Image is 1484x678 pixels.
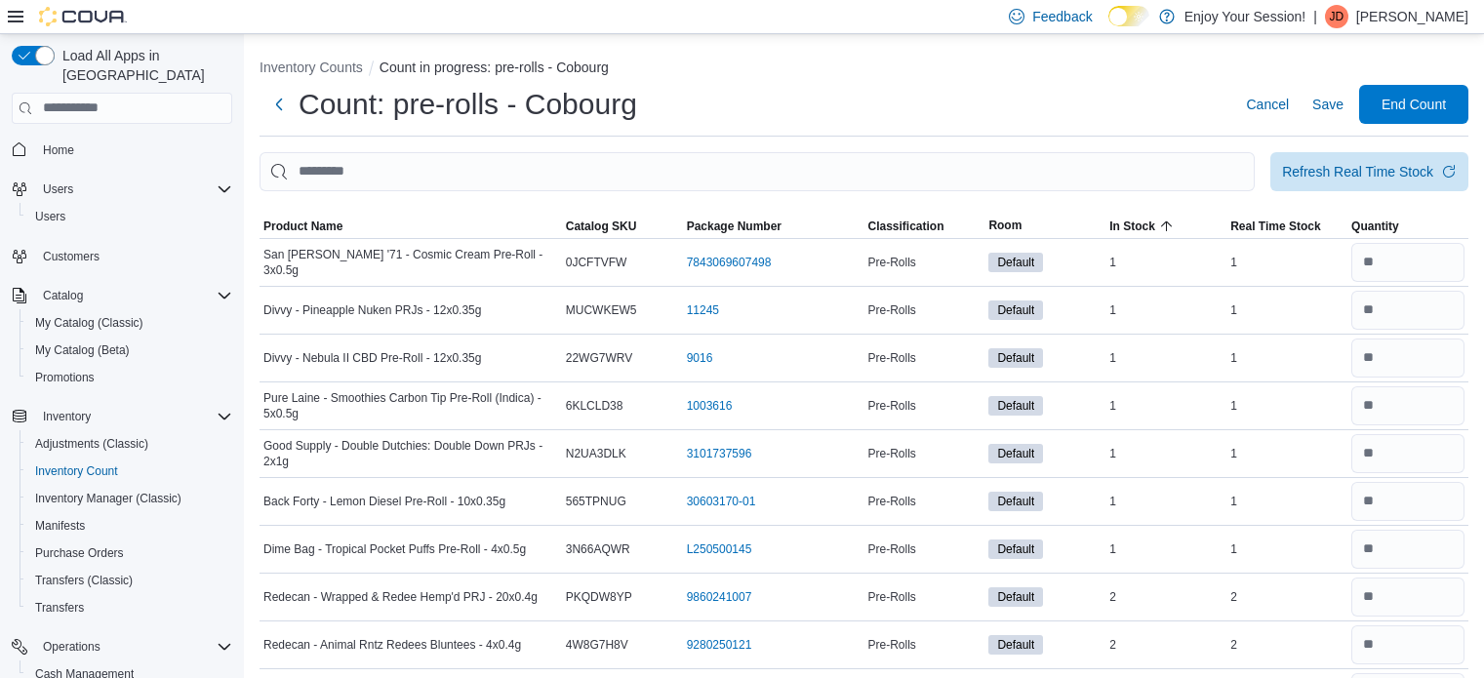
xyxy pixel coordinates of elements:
span: Catalog SKU [566,219,637,234]
span: Redecan - Animal Rntz Redees Bluntees - 4x0.4g [263,637,521,653]
button: Operations [35,635,108,658]
span: Transfers [35,600,84,616]
span: Pre-Rolls [867,541,915,557]
div: 1 [1105,490,1226,513]
button: Save [1304,85,1351,124]
span: 3N66AQWR [566,541,630,557]
span: My Catalog (Beta) [27,339,232,362]
div: 1 [1226,299,1347,322]
button: Manifests [20,512,240,539]
button: Catalog [35,284,91,307]
button: Refresh Real Time Stock [1270,152,1468,191]
span: Divvy - Pineapple Nuken PRJs - 12x0.35g [263,302,481,318]
div: 1 [1105,442,1226,465]
span: Default [988,444,1043,463]
button: My Catalog (Beta) [20,337,240,364]
span: Inventory Manager (Classic) [35,491,181,506]
span: Default [988,587,1043,607]
span: Home [43,142,74,158]
span: MUCWKEW5 [566,302,637,318]
span: Home [35,138,232,162]
button: Adjustments (Classic) [20,430,240,458]
div: 2 [1226,633,1347,657]
button: Operations [4,633,240,660]
nav: An example of EuiBreadcrumbs [260,58,1468,81]
span: Pre-Rolls [867,589,915,605]
button: Catalog [4,282,240,309]
p: | [1313,5,1317,28]
span: Users [35,178,232,201]
span: Default [997,445,1034,462]
span: Users [43,181,73,197]
button: Users [35,178,81,201]
button: Quantity [1347,215,1468,238]
a: L250500145 [687,541,752,557]
a: 30603170-01 [687,494,756,509]
span: Cancel [1246,95,1289,114]
button: Users [4,176,240,203]
span: Pre-Rolls [867,398,915,414]
button: My Catalog (Classic) [20,309,240,337]
h1: Count: pre-rolls - Cobourg [299,85,637,124]
a: 3101737596 [687,446,752,461]
span: Pre-Rolls [867,255,915,270]
span: Manifests [35,518,85,534]
span: Default [988,492,1043,511]
a: Manifests [27,514,93,538]
button: Inventory [4,403,240,430]
span: Default [988,253,1043,272]
span: Default [997,254,1034,271]
span: Adjustments (Classic) [27,432,232,456]
span: Default [997,588,1034,606]
span: Default [988,300,1043,320]
a: My Catalog (Beta) [27,339,138,362]
span: In Stock [1109,219,1155,234]
button: Real Time Stock [1226,215,1347,238]
span: Pre-Rolls [867,350,915,366]
span: Product Name [263,219,342,234]
span: Catalog [43,288,83,303]
button: Home [4,136,240,164]
button: Inventory Manager (Classic) [20,485,240,512]
span: Default [997,540,1034,558]
div: 1 [1105,251,1226,274]
div: 2 [1105,585,1226,609]
span: Customers [35,244,232,268]
span: N2UA3DLK [566,446,626,461]
div: 1 [1105,538,1226,561]
span: Default [997,349,1034,367]
a: Users [27,205,73,228]
span: Catalog [35,284,232,307]
span: Users [27,205,232,228]
span: Default [988,539,1043,559]
div: 1 [1226,394,1347,418]
span: Users [35,209,65,224]
button: Inventory Counts [260,60,363,75]
a: 11245 [687,302,719,318]
span: Default [997,397,1034,415]
span: Load All Apps in [GEOGRAPHIC_DATA] [55,46,232,85]
span: Default [988,635,1043,655]
div: 1 [1226,490,1347,513]
div: 1 [1226,251,1347,274]
span: Inventory Count [27,459,232,483]
a: Adjustments (Classic) [27,432,156,456]
div: 1 [1105,394,1226,418]
input: This is a search bar. After typing your query, hit enter to filter the results lower in the page. [260,152,1255,191]
span: Pure Laine - Smoothies Carbon Tip Pre-Roll (Indica) - 5x0.5g [263,390,558,421]
span: Promotions [27,366,232,389]
button: Next [260,85,299,124]
span: Promotions [35,370,95,385]
span: Pre-Rolls [867,637,915,653]
a: Transfers (Classic) [27,569,140,592]
span: Quantity [1351,219,1399,234]
span: 565TPNUG [566,494,626,509]
span: 0JCFTVFW [566,255,627,270]
div: Refresh Real Time Stock [1282,162,1433,181]
span: Good Supply - Double Dutchies: Double Down PRJs - 2x1g [263,438,558,469]
span: Default [997,636,1034,654]
button: Catalog SKU [562,215,683,238]
span: Default [988,396,1043,416]
a: 1003616 [687,398,733,414]
input: Dark Mode [1108,6,1149,26]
